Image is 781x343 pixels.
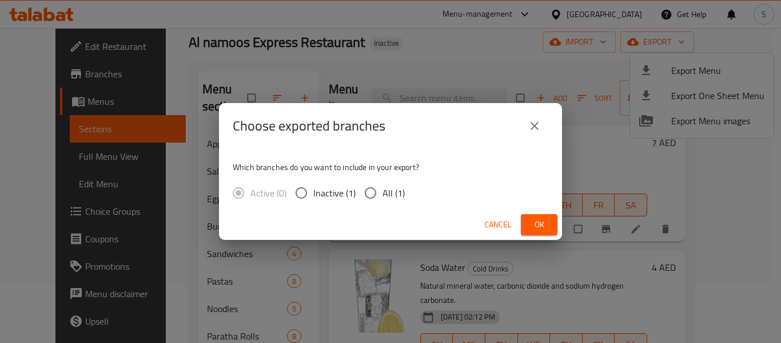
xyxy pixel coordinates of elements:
[382,186,405,200] span: All (1)
[313,186,356,200] span: Inactive (1)
[521,214,557,235] button: Ok
[233,161,548,173] p: Which branches do you want to include in your export?
[484,218,512,232] span: Cancel
[530,218,548,232] span: Ok
[233,117,385,135] h2: Choose exported branches
[521,112,548,140] button: close
[480,214,516,235] button: Cancel
[250,186,286,200] span: Active (0)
